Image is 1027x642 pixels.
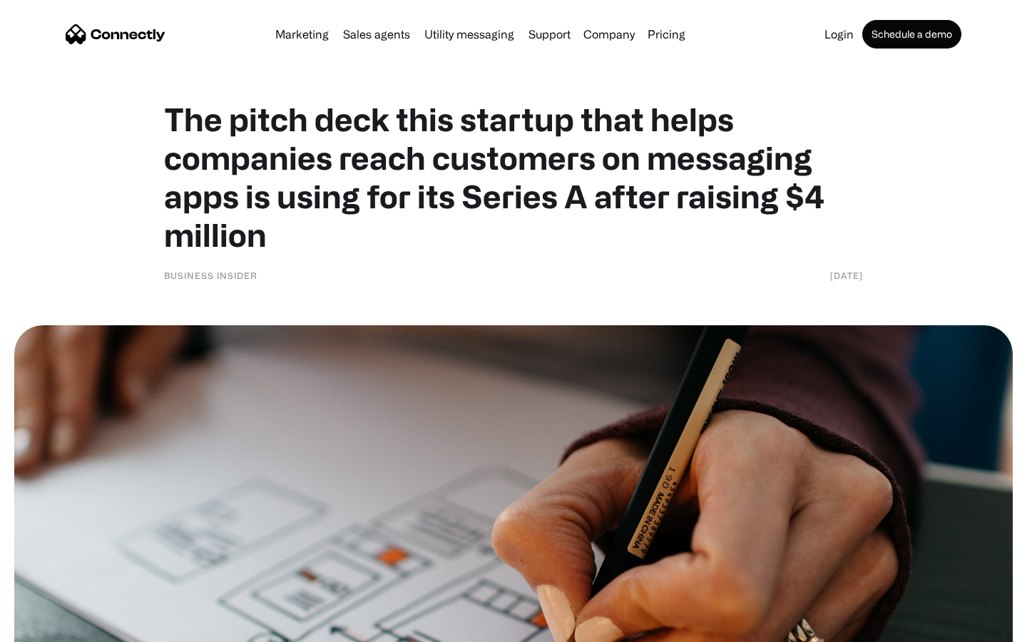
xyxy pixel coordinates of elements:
[29,617,86,637] ul: Language list
[523,29,576,40] a: Support
[830,268,863,282] div: [DATE]
[819,29,859,40] a: Login
[14,617,86,637] aside: Language selected: English
[164,268,257,282] div: Business Insider
[419,29,520,40] a: Utility messaging
[862,20,961,49] a: Schedule a demo
[164,100,863,254] h1: The pitch deck this startup that helps companies reach customers on messaging apps is using for i...
[583,24,635,44] div: Company
[642,29,691,40] a: Pricing
[270,29,334,40] a: Marketing
[337,29,416,40] a: Sales agents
